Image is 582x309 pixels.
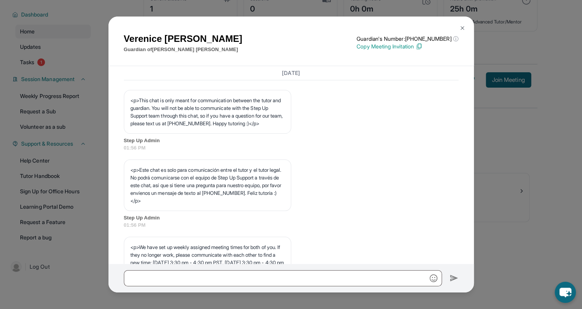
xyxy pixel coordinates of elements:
[450,274,459,283] img: Send icon
[130,243,285,274] p: <p>We have set up weekly assigned meeting times for both of you. If they no longer work, please c...
[555,282,576,303] button: chat-button
[124,214,459,222] span: Step Up Admin
[130,96,285,127] p: <p>This chat is only meant for communication between the tutor and guardian. You will not be able...
[357,43,458,50] p: Copy Meeting Invitation
[124,144,459,152] span: 01:56 PM
[124,69,459,77] h3: [DATE]
[357,35,458,43] p: Guardian's Number: [PHONE_NUMBER]
[415,43,422,50] img: Copy Icon
[124,32,242,46] h1: Verenice [PERSON_NAME]
[130,166,285,204] p: <p>Este chat es solo para comunicación entre el tutor y el tutor legal. No podrá comunicarse con ...
[453,35,458,43] span: ⓘ
[124,137,459,145] span: Step Up Admin
[124,46,242,53] p: Guardian of [PERSON_NAME] [PERSON_NAME]
[124,221,459,229] span: 01:56 PM
[459,25,465,31] img: Close Icon
[430,274,437,282] img: Emoji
